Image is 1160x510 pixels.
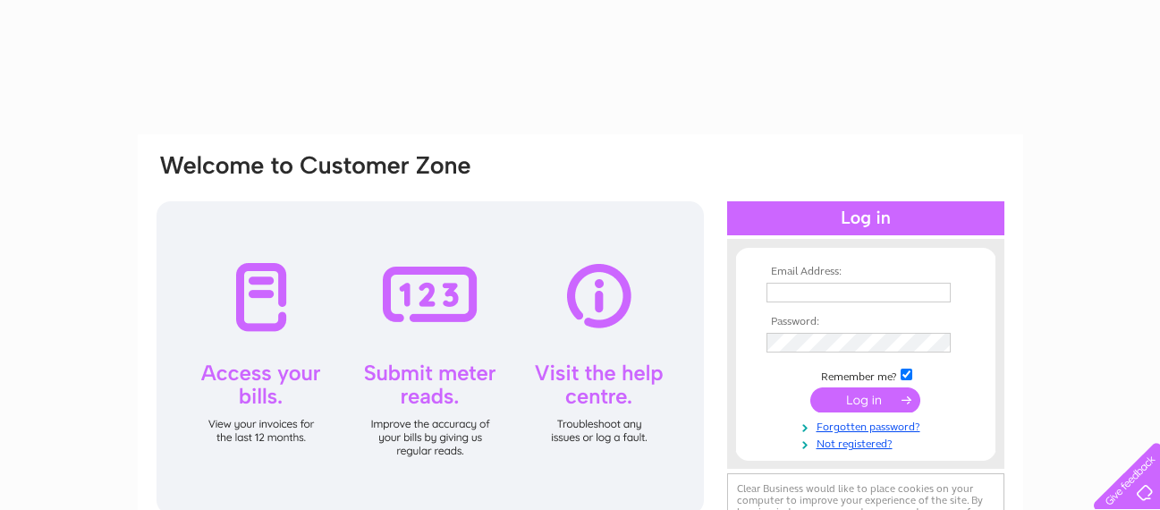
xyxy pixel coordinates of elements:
[762,316,969,328] th: Password:
[766,417,969,434] a: Forgotten password?
[762,366,969,384] td: Remember me?
[810,387,920,412] input: Submit
[766,434,969,451] a: Not registered?
[762,266,969,278] th: Email Address:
